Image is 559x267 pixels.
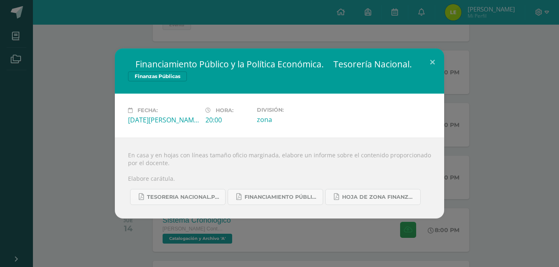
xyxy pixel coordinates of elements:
[147,194,221,200] span: TESORERIA NACIONAL.pdf
[245,194,319,200] span: FINANCIAMIENTO PÚBLICO Y POLÍTICA ECONÓMICA.pdf
[128,71,187,81] span: Finanzas Públicas
[128,58,431,70] h2:  Financiamiento Público y la Política Económica.  Tesorería Nacional.
[128,115,199,124] div: [DATE][PERSON_NAME]
[130,189,226,205] a: TESORERIA NACIONAL.pdf
[228,189,323,205] a: FINANCIAMIENTO PÚBLICO Y POLÍTICA ECONÓMICA.pdf
[342,194,416,200] span: Hoja de zona Finanzas Públicas.pdf
[421,48,444,76] button: Close (Esc)
[257,107,328,113] label: División:
[257,115,328,124] div: zona
[325,189,421,205] a: Hoja de zona Finanzas Públicas.pdf
[115,138,444,219] div: En casa y en hojas con líneas tamaño oficio marginada, elabore un informe sobre el contenido prop...
[137,107,158,113] span: Fecha:
[216,107,233,113] span: Hora:
[205,115,250,124] div: 20:00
